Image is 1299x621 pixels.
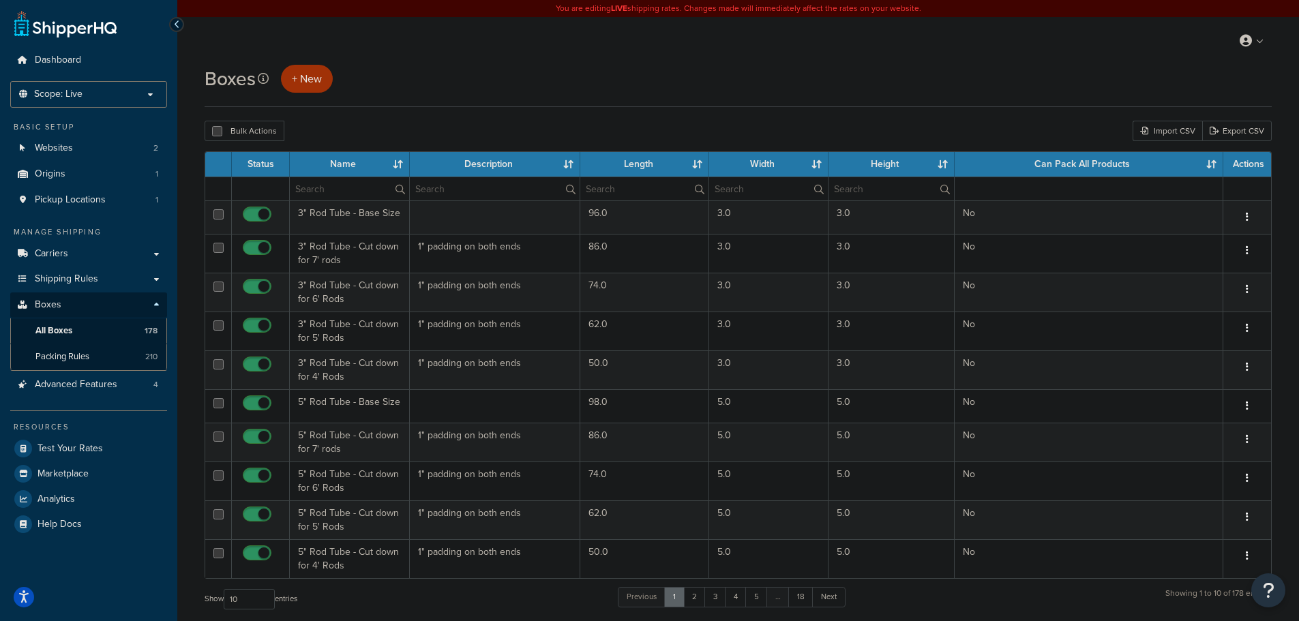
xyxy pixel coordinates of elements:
[145,351,158,363] span: 210
[580,350,709,389] td: 50.0
[290,423,410,461] td: 5" Rod Tube - Cut down for 7' rods
[10,318,167,344] li: All Boxes
[290,312,410,350] td: 3" Rod Tube - Cut down for 5' Rods
[580,312,709,350] td: 62.0
[155,194,158,206] span: 1
[580,152,709,177] th: Length : activate to sort column ascending
[34,89,83,100] span: Scope: Live
[410,234,581,273] td: 1" padding on both ends
[10,436,167,461] a: Test Your Rates
[10,121,167,133] div: Basic Setup
[709,461,828,500] td: 5.0
[10,421,167,433] div: Resources
[10,487,167,511] a: Analytics
[828,461,955,500] td: 5.0
[828,312,955,350] td: 3.0
[580,389,709,423] td: 98.0
[410,312,581,350] td: 1" padding on both ends
[38,519,82,530] span: Help Docs
[10,267,167,292] a: Shipping Rules
[290,461,410,500] td: 5" Rod Tube - Cut down for 6' Rods
[709,152,828,177] th: Width : activate to sort column ascending
[290,539,410,578] td: 5" Rod Tube - Cut down for 4' Rods
[35,55,81,66] span: Dashboard
[290,350,410,389] td: 3" Rod Tube - Cut down for 4' Rods
[35,379,117,391] span: Advanced Features
[10,461,167,486] a: Marketplace
[410,152,581,177] th: Description : activate to sort column ascending
[14,10,117,37] a: ShipperHQ Home
[292,71,322,87] span: + New
[1202,121,1272,141] a: Export CSV
[10,136,167,161] li: Websites
[10,187,167,213] li: Pickup Locations
[138,79,149,90] img: tab_keywords_by_traffic_grey.svg
[10,292,167,370] li: Boxes
[38,468,89,480] span: Marketplace
[955,200,1223,234] td: No
[10,162,167,187] li: Origins
[955,539,1223,578] td: No
[38,443,103,455] span: Test Your Rates
[35,248,68,260] span: Carriers
[704,587,726,607] a: 3
[745,587,768,607] a: 5
[828,389,955,423] td: 5.0
[10,372,167,397] li: Advanced Features
[766,587,790,607] a: …
[580,177,708,200] input: Search
[580,423,709,461] td: 86.0
[290,177,409,200] input: Search
[35,194,106,206] span: Pickup Locations
[22,22,33,33] img: logo_orange.svg
[232,152,290,177] th: Status
[580,273,709,312] td: 74.0
[281,65,333,93] a: + New
[153,379,158,391] span: 4
[955,152,1223,177] th: Can Pack All Products : activate to sort column ascending
[410,273,581,312] td: 1" padding on both ends
[205,589,297,609] label: Show entries
[35,325,72,337] span: All Boxes
[10,372,167,397] a: Advanced Features 4
[290,500,410,539] td: 5" Rod Tube - Cut down for 5' Rods
[290,234,410,273] td: 3" Rod Tube - Cut down for 7' rods
[580,200,709,234] td: 96.0
[35,142,73,154] span: Websites
[38,22,67,33] div: v 4.0.25
[828,350,955,389] td: 3.0
[955,423,1223,461] td: No
[709,273,828,312] td: 3.0
[10,512,167,536] a: Help Docs
[35,351,89,363] span: Packing Rules
[955,273,1223,312] td: No
[205,65,256,92] h1: Boxes
[788,587,813,607] a: 18
[955,234,1223,273] td: No
[580,500,709,539] td: 62.0
[955,312,1223,350] td: No
[709,423,828,461] td: 5.0
[10,344,167,369] a: Packing Rules 210
[10,241,167,267] a: Carriers
[40,79,50,90] img: tab_domain_overview_orange.svg
[1251,573,1285,607] button: Open Resource Center
[10,187,167,213] a: Pickup Locations 1
[683,587,706,607] a: 2
[410,539,581,578] td: 1" padding on both ends
[290,200,410,234] td: 3" Rod Tube - Base Size
[618,587,666,607] a: Previous
[1133,121,1202,141] div: Import CSV
[1223,152,1271,177] th: Actions
[812,587,846,607] a: Next
[10,318,167,344] a: All Boxes 178
[205,121,284,141] button: Bulk Actions
[224,589,275,609] select: Showentries
[410,461,581,500] td: 1" padding on both ends
[22,35,33,46] img: website_grey.svg
[580,461,709,500] td: 74.0
[709,312,828,350] td: 3.0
